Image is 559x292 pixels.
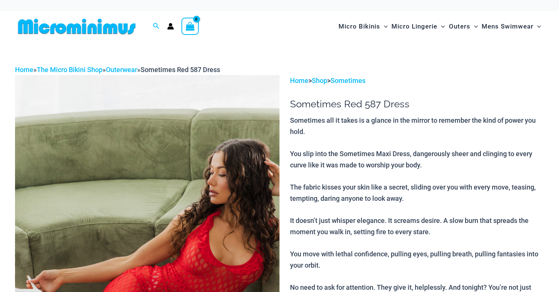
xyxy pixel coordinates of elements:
[290,98,544,110] h1: Sometimes Red 587 Dress
[331,77,366,84] a: Sometimes
[449,17,470,36] span: Outers
[380,17,388,36] span: Menu Toggle
[338,17,380,36] span: Micro Bikinis
[141,66,220,74] span: Sometimes Red 587 Dress
[533,17,541,36] span: Menu Toggle
[447,15,480,38] a: OutersMenu ToggleMenu Toggle
[153,22,160,31] a: Search icon link
[312,77,327,84] a: Shop
[337,15,390,38] a: Micro BikinisMenu ToggleMenu Toggle
[37,66,103,74] a: The Micro Bikini Shop
[482,17,533,36] span: Mens Swimwear
[15,66,220,74] span: » » »
[470,17,478,36] span: Menu Toggle
[480,15,543,38] a: Mens SwimwearMenu ToggleMenu Toggle
[15,66,33,74] a: Home
[437,17,445,36] span: Menu Toggle
[390,15,447,38] a: Micro LingerieMenu ToggleMenu Toggle
[106,66,137,74] a: Outerwear
[167,23,174,30] a: Account icon link
[290,77,308,84] a: Home
[335,14,544,39] nav: Site Navigation
[290,75,544,86] p: > >
[391,17,437,36] span: Micro Lingerie
[15,18,139,35] img: MM SHOP LOGO FLAT
[181,18,199,35] a: View Shopping Cart, empty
